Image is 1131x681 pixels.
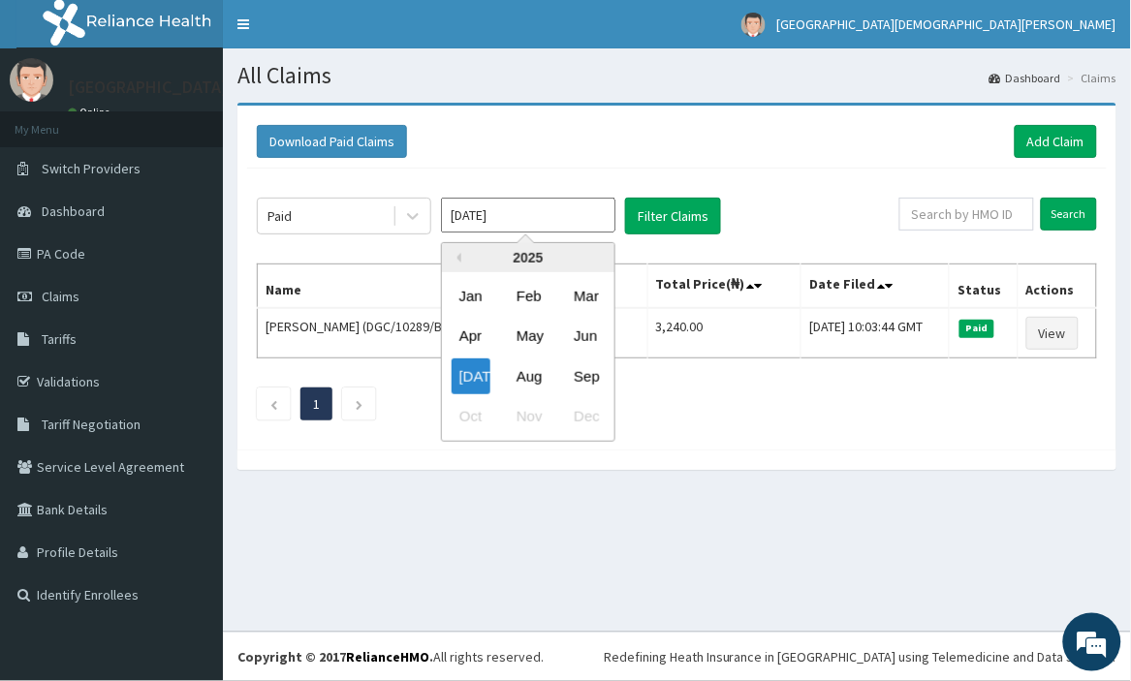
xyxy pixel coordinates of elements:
img: User Image [741,13,766,37]
p: [GEOGRAPHIC_DATA][DEMOGRAPHIC_DATA][PERSON_NAME] [68,78,526,96]
img: User Image [10,58,53,102]
div: Choose May 2025 [509,319,548,355]
span: We're online! [112,212,267,408]
input: Search [1041,198,1097,231]
a: Page 1 is your current page [313,395,320,413]
img: d_794563401_company_1708531726252_794563401 [36,97,79,145]
div: Choose March 2025 [566,278,605,314]
textarea: Type your message and hit 'Enter' [10,466,369,534]
footer: All rights reserved. [223,632,1131,681]
button: Previous Year [452,253,461,263]
a: View [1026,317,1079,350]
div: Choose April 2025 [452,319,490,355]
th: Status [950,264,1019,309]
a: Online [68,106,114,119]
div: Paid [267,206,292,226]
div: Choose July 2025 [452,358,490,394]
button: Download Paid Claims [257,125,407,158]
div: Chat with us now [101,108,326,134]
li: Claims [1063,70,1116,86]
div: Choose January 2025 [452,278,490,314]
span: Paid [959,320,994,337]
div: 2025 [442,243,614,272]
th: Total Price(₦) [647,264,801,309]
td: [DATE] 10:03:44 GMT [801,308,950,358]
button: Filter Claims [625,198,721,234]
span: Switch Providers [42,160,141,177]
a: RelianceHMO [346,648,429,666]
span: [GEOGRAPHIC_DATA][DEMOGRAPHIC_DATA][PERSON_NAME] [777,15,1116,33]
th: Date Filed [801,264,950,309]
div: Choose February 2025 [509,278,548,314]
td: [PERSON_NAME] (DGC/10289/B) [258,308,483,358]
input: Select Month and Year [441,198,615,232]
td: 3,240.00 [647,308,801,358]
div: Redefining Heath Insurance in [GEOGRAPHIC_DATA] using Telemedicine and Data Science! [604,647,1116,666]
span: Tariffs [42,330,77,348]
span: Dashboard [42,202,105,220]
span: Tariff Negotiation [42,416,141,433]
div: Minimize live chat window [318,10,364,56]
span: Claims [42,288,79,305]
a: Previous page [269,395,278,413]
th: Name [258,264,483,309]
div: Choose June 2025 [566,319,605,355]
a: Next page [355,395,363,413]
h1: All Claims [237,63,1116,88]
th: Actions [1018,264,1096,309]
a: Dashboard [990,70,1061,86]
strong: Copyright © 2017 . [237,648,433,666]
input: Search by HMO ID [899,198,1034,231]
div: Choose August 2025 [509,358,548,394]
div: month 2025-07 [442,276,614,437]
div: Choose September 2025 [566,358,605,394]
a: Add Claim [1015,125,1097,158]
